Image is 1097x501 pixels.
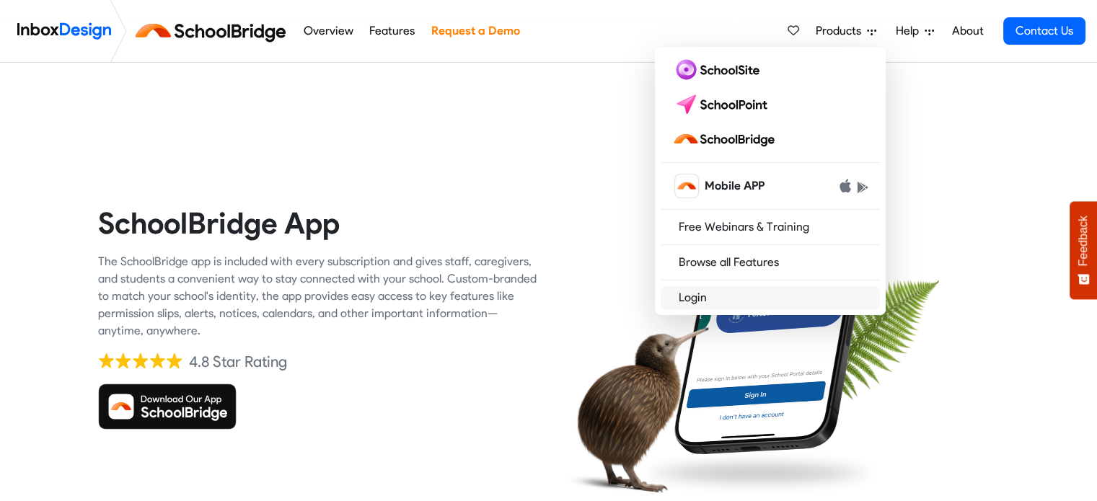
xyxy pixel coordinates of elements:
[661,251,880,274] a: Browse all Features
[661,216,880,239] a: Free Webinars & Training
[1077,216,1090,266] span: Feedback
[366,17,419,45] a: Features
[672,58,765,81] img: schoolsite logo
[189,351,287,373] div: 4.8 Star Rating
[98,383,237,430] img: Download SchoolBridge App
[634,446,884,500] img: shadow.png
[672,93,774,116] img: schoolpoint logo
[133,14,295,48] img: schoolbridge logo
[810,17,882,45] a: Products
[675,174,698,198] img: schoolbridge icon
[655,47,886,315] div: Products
[661,286,880,309] a: Login
[1003,17,1085,45] a: Contact Us
[948,17,987,45] a: About
[672,128,780,151] img: schoolbridge logo
[896,22,925,40] span: Help
[890,17,940,45] a: Help
[661,169,880,203] a: schoolbridge icon Mobile APP
[98,205,538,241] heading: SchoolBridge App
[1070,201,1097,299] button: Feedback - Show survey
[299,17,357,45] a: Overview
[98,253,538,340] div: The SchoolBridge app is included with every subscription and gives staff, caregivers, and student...
[816,22,867,40] span: Products
[704,177,764,195] span: Mobile APP
[427,17,524,45] a: Request a Demo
